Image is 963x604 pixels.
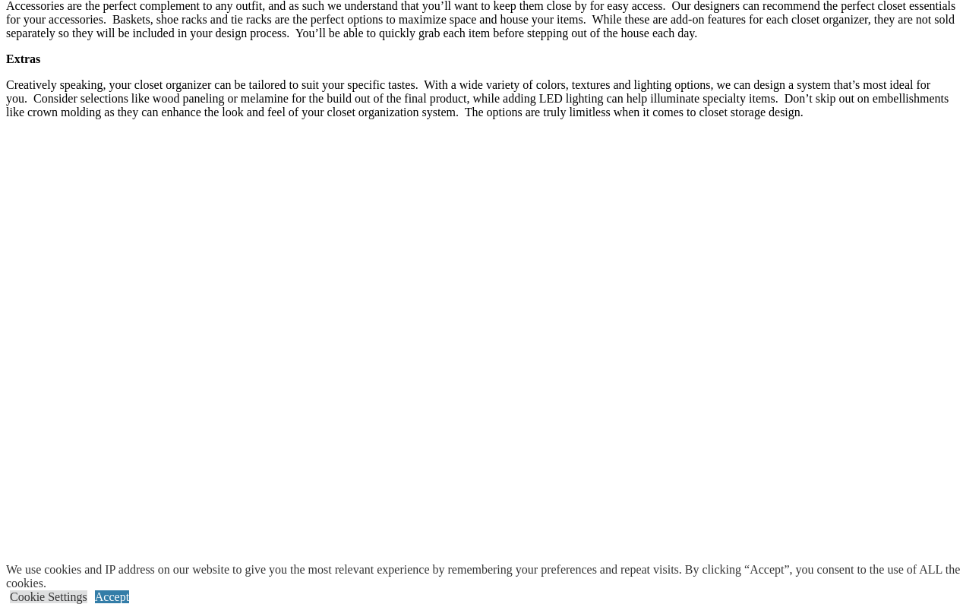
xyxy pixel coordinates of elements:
p: Creatively speaking, your closet organizer can be tailored to suit your specific tastes. With a w... [6,78,957,119]
a: Accept [95,590,129,603]
a: Cookie Settings [10,590,87,603]
strong: Extras [6,52,40,65]
div: We use cookies and IP address on our website to give you the most relevant experience by remember... [6,563,963,590]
